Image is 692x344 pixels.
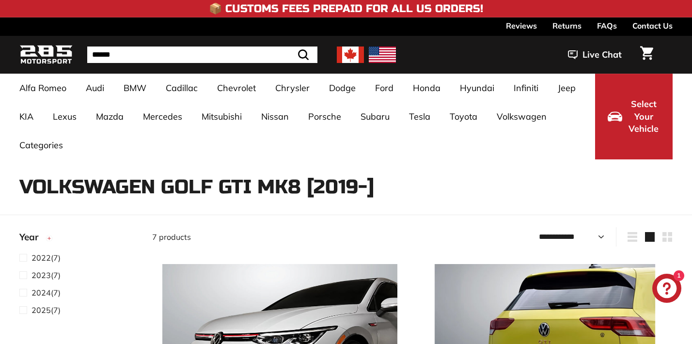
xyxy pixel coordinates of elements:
[19,44,73,66] img: Logo_285_Motorsport_areodynamics_components
[582,48,622,61] span: Live Chat
[31,288,51,297] span: 2024
[86,102,133,131] a: Mazda
[252,102,299,131] a: Nissan
[548,74,585,102] a: Jeep
[156,74,207,102] a: Cadillac
[504,74,548,102] a: Infiniti
[31,304,61,316] span: (7)
[487,102,556,131] a: Volkswagen
[43,102,86,131] a: Lexus
[555,43,634,67] button: Live Chat
[192,102,252,131] a: Mitsubishi
[440,102,487,131] a: Toyota
[31,253,51,263] span: 2022
[10,102,43,131] a: KIA
[649,274,684,305] inbox-online-store-chat: Shopify online store chat
[133,102,192,131] a: Mercedes
[209,3,483,15] h4: 📦 Customs Fees Prepaid for All US Orders!
[595,74,673,159] button: Select Your Vehicle
[450,74,504,102] a: Hyundai
[634,38,659,71] a: Cart
[399,102,440,131] a: Tesla
[31,270,51,280] span: 2023
[19,176,673,198] h1: Volkswagen Golf GTI Mk8 [2019-]
[87,47,317,63] input: Search
[403,74,450,102] a: Honda
[365,74,403,102] a: Ford
[31,305,51,315] span: 2025
[31,269,61,281] span: (7)
[632,17,673,34] a: Contact Us
[10,74,76,102] a: Alfa Romeo
[266,74,319,102] a: Chrysler
[319,74,365,102] a: Dodge
[506,17,537,34] a: Reviews
[351,102,399,131] a: Subaru
[19,227,137,251] button: Year
[76,74,114,102] a: Audi
[152,231,412,243] div: 7 products
[31,287,61,298] span: (7)
[299,102,351,131] a: Porsche
[627,98,660,135] span: Select Your Vehicle
[207,74,266,102] a: Chevrolet
[597,17,617,34] a: FAQs
[31,252,61,264] span: (7)
[10,131,73,159] a: Categories
[19,230,46,244] span: Year
[114,74,156,102] a: BMW
[552,17,582,34] a: Returns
